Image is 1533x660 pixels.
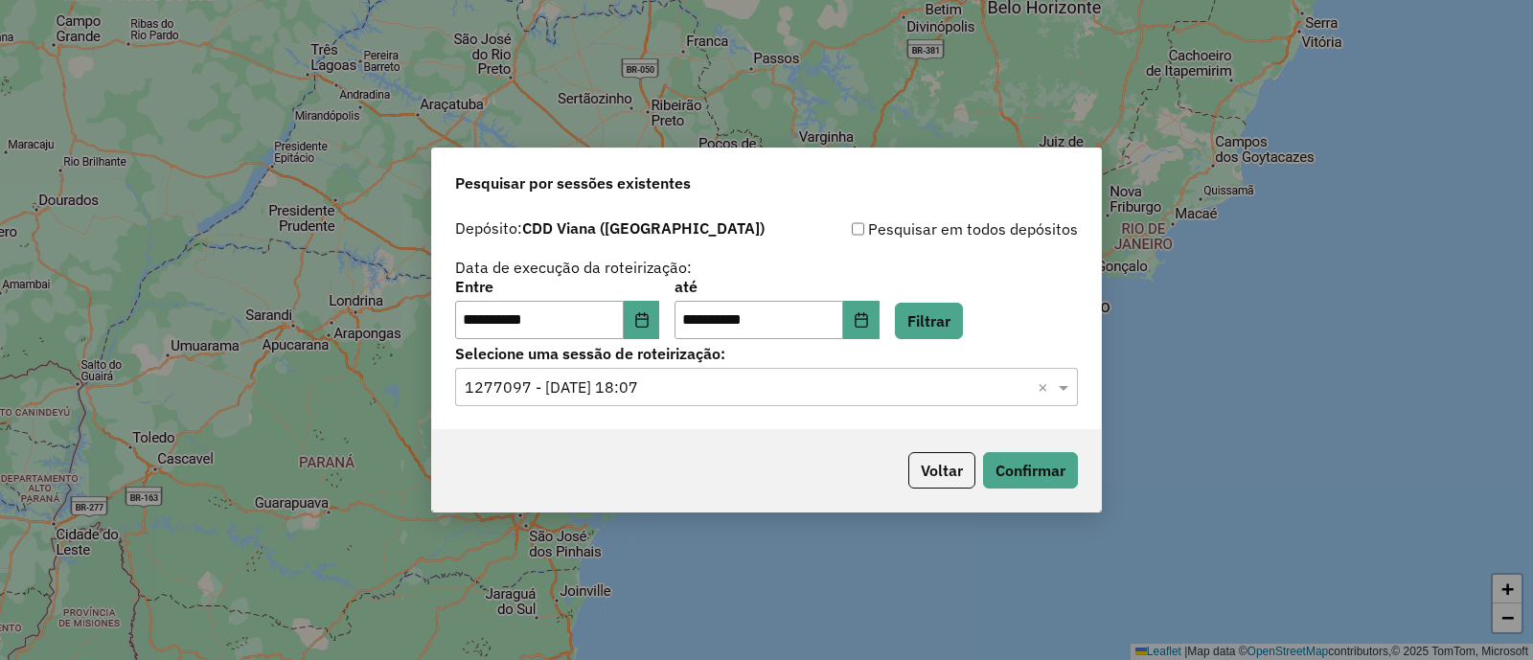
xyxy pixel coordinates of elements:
[983,452,1078,489] button: Confirmar
[455,275,659,298] label: Entre
[675,275,879,298] label: até
[766,217,1078,240] div: Pesquisar em todos depósitos
[522,218,765,238] strong: CDD Viana ([GEOGRAPHIC_DATA])
[895,303,963,339] button: Filtrar
[455,342,1078,365] label: Selecione uma sessão de roteirização:
[843,301,880,339] button: Choose Date
[624,301,660,339] button: Choose Date
[455,216,765,239] label: Depósito:
[908,452,975,489] button: Voltar
[455,256,692,279] label: Data de execução da roteirização:
[455,171,691,194] span: Pesquisar por sessões existentes
[1038,376,1054,398] span: Clear all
